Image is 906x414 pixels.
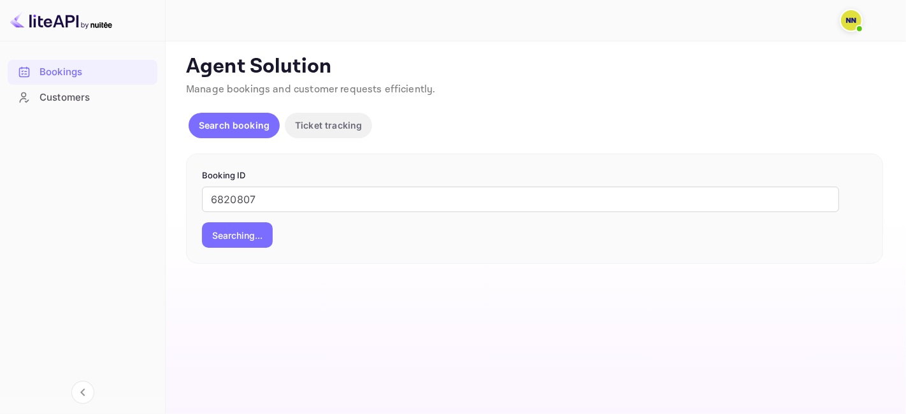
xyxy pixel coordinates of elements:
div: Bookings [8,60,157,85]
button: Searching... [202,222,273,248]
div: Customers [8,85,157,110]
img: LiteAPI logo [10,10,112,31]
p: Agent Solution [186,54,883,80]
p: Search booking [199,118,270,132]
div: Bookings [40,65,151,80]
input: Enter Booking ID (e.g., 63782194) [202,187,839,212]
p: Booking ID [202,169,867,182]
button: Collapse navigation [71,381,94,404]
div: Customers [40,90,151,105]
img: N/A N/A [841,10,861,31]
p: Ticket tracking [295,118,362,132]
a: Bookings [8,60,157,83]
a: Customers [8,85,157,109]
span: Manage bookings and customer requests efficiently. [186,83,436,96]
